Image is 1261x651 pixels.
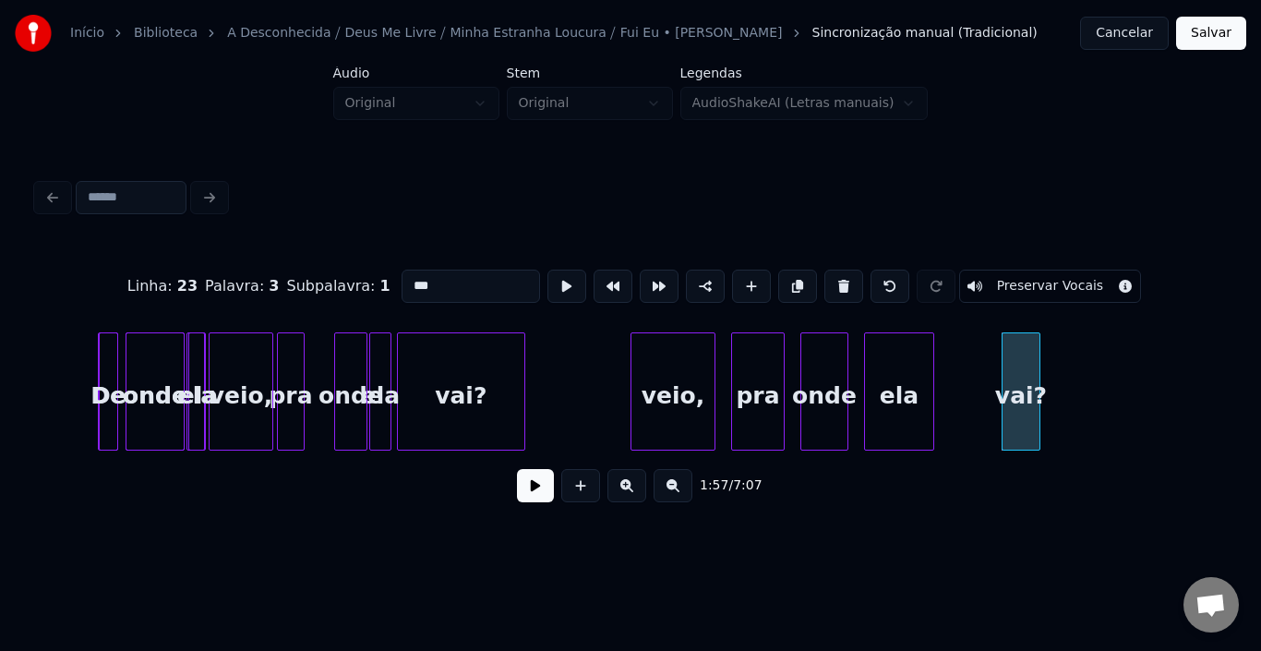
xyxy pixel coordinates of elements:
a: Biblioteca [134,24,198,42]
span: 3 [269,277,279,295]
span: Sincronização manual (Tradicional) [812,24,1038,42]
button: Salvar [1176,17,1246,50]
a: Início [70,24,104,42]
div: Palavra : [205,275,279,297]
div: Subpalavra : [287,275,390,297]
button: Cancelar [1080,17,1169,50]
a: Bate-papo aberto [1183,577,1239,633]
label: Áudio [333,66,499,79]
label: Stem [507,66,673,79]
label: Legendas [680,66,929,79]
div: Linha : [127,275,198,297]
a: A Desconhecida ⧸ Deus Me Livre ⧸ Minha Estranha Loucura ⧸ Fui Eu • [PERSON_NAME] [227,24,782,42]
nav: breadcrumb [70,24,1038,42]
span: 1:57 [700,476,728,495]
span: 1 [380,277,390,295]
img: youka [15,15,52,52]
button: Toggle [959,270,1142,303]
span: 7:07 [733,476,762,495]
span: 23 [177,277,198,295]
div: / [700,476,744,495]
